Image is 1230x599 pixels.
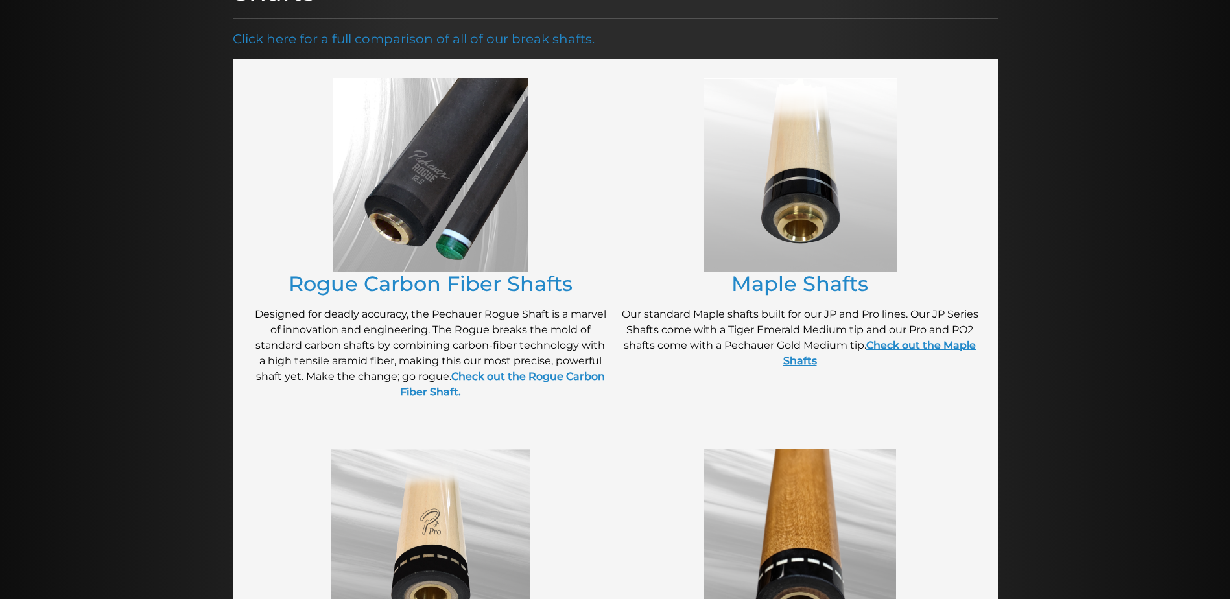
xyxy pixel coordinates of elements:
a: Click here for a full comparison of all of our break shafts. [233,31,595,47]
p: Our standard Maple shafts built for our JP and Pro lines. Our JP Series Shafts come with a Tiger ... [622,307,978,369]
a: Check out the Maple Shafts [783,339,976,367]
a: Maple Shafts [731,271,868,296]
p: Designed for deadly accuracy, the Pechauer Rogue Shaft is a marvel of innovation and engineering.... [252,307,609,400]
a: Rogue Carbon Fiber Shafts [289,271,573,296]
a: Check out the Rogue Carbon Fiber Shaft. [400,370,605,398]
